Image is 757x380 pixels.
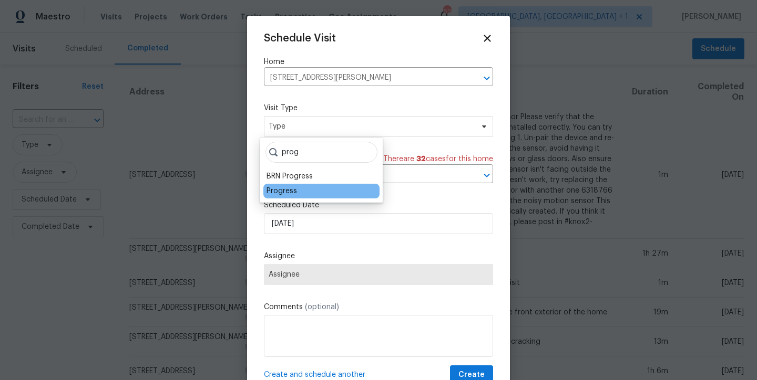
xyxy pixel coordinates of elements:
span: Close [482,33,493,44]
input: M/D/YYYY [264,213,493,234]
input: Enter in an address [264,70,464,86]
span: Type [269,121,473,132]
button: Open [479,71,494,86]
label: Home [264,57,493,67]
label: Assignee [264,251,493,261]
label: Comments [264,302,493,312]
label: Scheduled Date [264,200,493,210]
div: BRN Progress [267,171,313,182]
span: Schedule Visit [264,33,336,44]
span: Create and schedule another [264,370,365,380]
span: There are case s for this home [383,154,493,164]
span: (optional) [305,303,339,311]
span: 32 [416,155,426,163]
label: Visit Type [264,103,493,113]
div: Progress [267,186,297,196]
button: Open [479,168,494,183]
span: Assignee [269,270,488,279]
